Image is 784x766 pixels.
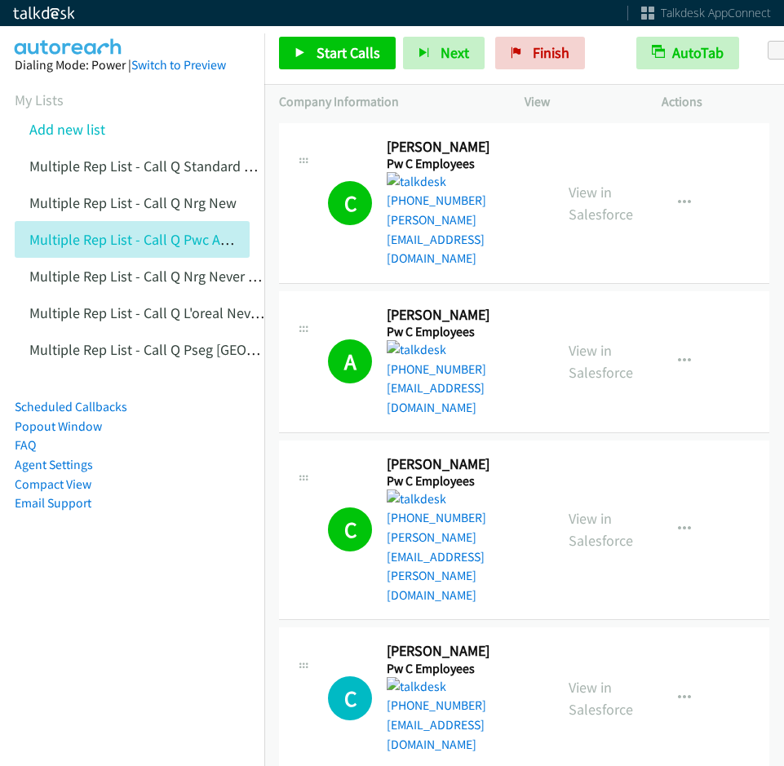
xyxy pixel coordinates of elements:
a: [EMAIL_ADDRESS][DOMAIN_NAME] [387,717,485,752]
p: View [525,92,632,112]
a: Popout Window [15,418,102,434]
img: talkdesk [387,677,446,697]
a: Multiple Rep List - Call Q Pseg [GEOGRAPHIC_DATA] Never Been [29,340,419,359]
span: Start Calls [317,43,380,62]
a: Talkdesk AppConnect [641,5,771,21]
div: The call has been completed [328,339,372,383]
a: View in Salesforce [569,183,633,224]
a: Agent Settings [15,457,93,472]
a: Multiple Rep List - Call Q Nrg New [29,193,237,212]
a: My Lists [15,91,64,109]
h2: [PERSON_NAME] [387,138,538,157]
a: View in Salesforce [569,341,633,382]
a: [PERSON_NAME][EMAIL_ADDRESS][DOMAIN_NAME] [387,212,485,266]
span: Finish [533,43,569,62]
div: Dialing Mode: Power | [15,55,250,75]
a: [EMAIL_ADDRESS][DOMAIN_NAME] [387,380,485,415]
a: Multiple Rep List - Call Q Standard Queue Never Been [29,157,359,175]
a: View in Salesforce [569,678,633,719]
h2: [PERSON_NAME] [387,306,538,325]
a: [PHONE_NUMBER] [387,679,486,714]
h1: C [328,507,372,551]
img: talkdesk [387,172,446,192]
p: Actions [662,92,769,112]
a: Multiple Rep List - Call Q Nrg Never Been [29,267,280,286]
a: [PERSON_NAME][EMAIL_ADDRESS][PERSON_NAME][DOMAIN_NAME] [387,529,485,603]
a: Compact View [15,476,91,492]
div: The call has been completed [328,507,372,551]
a: Scheduled Callbacks [15,399,127,414]
h1: A [328,339,372,383]
a: View in Salesforce [569,509,633,550]
a: Finish [495,37,585,69]
a: Multiple Rep List - Call Q Pwc Actives [29,230,255,249]
h1: C [328,181,372,225]
p: Company Information [279,92,495,112]
a: FAQ [15,437,36,453]
img: talkdesk [387,340,446,360]
a: Switch to Preview [131,57,226,73]
a: Start Calls [279,37,396,69]
h2: [PERSON_NAME] [387,455,538,474]
button: AutoTab [636,37,739,69]
h5: Pw C Employees [387,473,539,489]
a: Add new list [29,120,105,139]
a: Email Support [15,495,91,511]
img: talkdesk [387,489,446,509]
span: Next [441,43,469,62]
h5: Pw C Employees [387,324,539,340]
h5: Pw C Employees [387,661,539,677]
a: [PHONE_NUMBER] [387,491,486,526]
h2: [PERSON_NAME] [387,642,538,661]
a: Multiple Rep List - Call Q L'oreal Never Been [29,303,298,322]
div: The call has been completed [328,181,372,225]
h5: Pw C Employees [387,156,539,172]
a: [PHONE_NUMBER] [387,342,486,377]
button: Next [403,37,485,69]
a: [PHONE_NUMBER] [387,174,486,209]
h1: C [328,676,372,720]
div: The call is yet to be attempted [328,676,372,720]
